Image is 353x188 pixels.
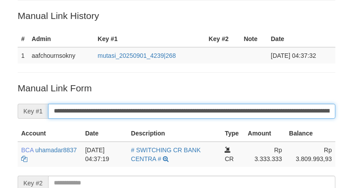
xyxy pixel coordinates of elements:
[285,142,335,167] td: Rp 3.809.993,93
[28,47,94,64] td: aafchournsokny
[98,52,176,59] a: mutasi_20250901_4239|268
[21,147,34,154] span: BCA
[82,142,128,167] td: [DATE] 04:37:19
[244,142,285,167] td: Rp 3.333.333
[205,31,240,47] th: Key #2
[18,82,335,94] p: Manual Link Form
[244,125,285,142] th: Amount
[131,147,201,162] a: # SWITCHING CR BANK CENTRA #
[240,31,267,47] th: Note
[128,125,222,142] th: Description
[267,47,335,64] td: [DATE] 04:37:32
[18,9,335,22] p: Manual Link History
[18,31,28,47] th: #
[35,147,77,154] a: uhamadar8837
[225,155,233,162] span: CR
[285,125,335,142] th: Balance
[82,125,128,142] th: Date
[94,31,205,47] th: Key #1
[267,31,335,47] th: Date
[221,125,244,142] th: Type
[18,47,28,64] td: 1
[18,104,48,119] span: Key #1
[21,155,27,162] a: Copy uhamadar8837 to clipboard
[18,125,82,142] th: Account
[28,31,94,47] th: Admin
